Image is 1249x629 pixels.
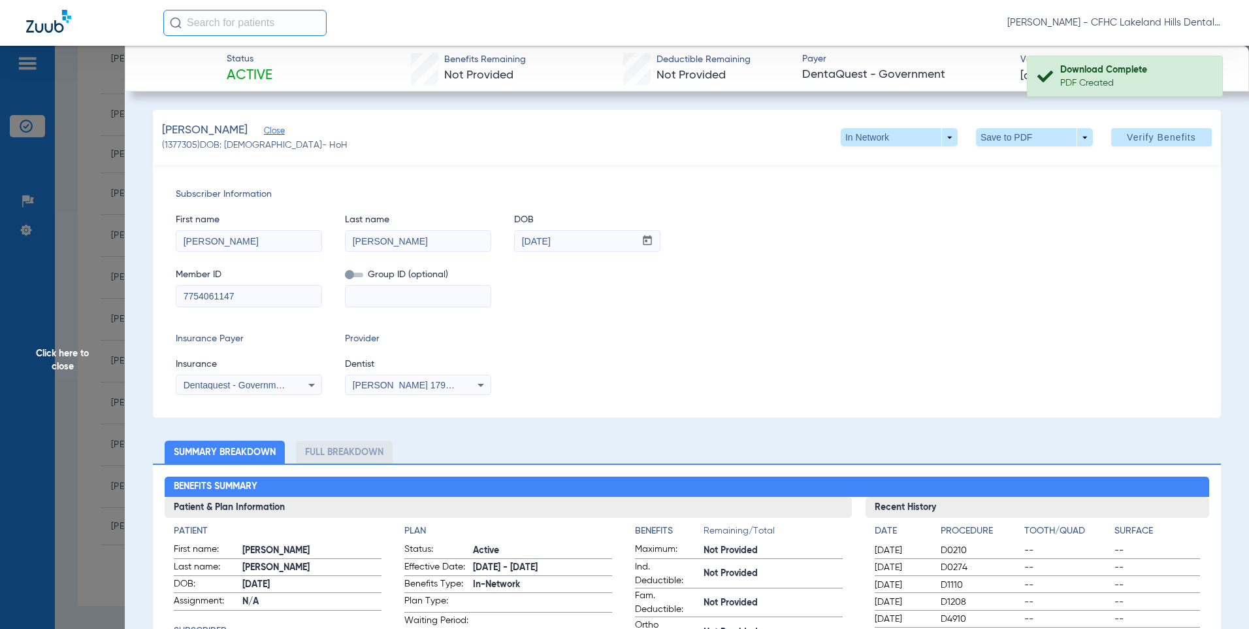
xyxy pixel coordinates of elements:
[875,596,930,609] span: [DATE]
[657,53,751,67] span: Deductible Remaining
[174,524,381,538] h4: Patient
[1024,613,1110,626] span: --
[165,441,285,464] li: Summary Breakdown
[635,543,699,558] span: Maximum:
[242,578,381,592] span: [DATE]
[242,544,381,558] span: [PERSON_NAME]
[1020,53,1227,67] span: Verified On
[941,524,1020,543] app-breakdown-title: Procedure
[941,579,1020,592] span: D1110
[875,579,930,592] span: [DATE]
[704,544,843,558] span: Not Provided
[875,561,930,574] span: [DATE]
[404,594,468,612] span: Plan Type:
[444,69,513,81] span: Not Provided
[941,524,1020,538] h4: Procedure
[1024,561,1110,574] span: --
[1024,544,1110,557] span: --
[514,213,660,227] span: DOB
[841,128,958,146] button: In Network
[170,17,182,29] img: Search Icon
[1024,524,1110,538] h4: Tooth/Quad
[404,524,612,538] h4: Plan
[1114,613,1200,626] span: --
[657,69,726,81] span: Not Provided
[174,560,238,576] span: Last name:
[1114,544,1200,557] span: --
[1114,579,1200,592] span: --
[875,613,930,626] span: [DATE]
[941,596,1020,609] span: D1208
[473,544,612,558] span: Active
[264,126,276,139] span: Close
[941,561,1020,574] span: D0274
[345,358,491,371] span: Dentist
[704,567,843,581] span: Not Provided
[1007,16,1223,29] span: [PERSON_NAME] - CFHC Lakeland Hills Dental
[1184,566,1249,629] iframe: Chat Widget
[176,213,322,227] span: First name
[635,560,699,588] span: Ind. Deductible:
[704,524,843,543] span: Remaining/Total
[174,543,238,558] span: First name:
[176,332,322,346] span: Insurance Payer
[875,524,930,538] h4: Date
[635,231,660,252] button: Open calendar
[802,52,1009,66] span: Payer
[163,10,327,36] input: Search for patients
[1114,561,1200,574] span: --
[1024,596,1110,609] span: --
[242,595,381,609] span: N/A
[1114,524,1200,538] h4: Surface
[1060,76,1211,90] div: PDF Created
[404,577,468,593] span: Benefits Type:
[296,441,393,464] li: Full Breakdown
[353,380,481,390] span: [PERSON_NAME] 1790023562
[176,268,322,282] span: Member ID
[165,477,1210,498] h2: Benefits Summary
[976,128,1093,146] button: Save to PDF
[875,544,930,557] span: [DATE]
[174,594,238,610] span: Assignment:
[635,524,704,543] app-breakdown-title: Benefits
[184,380,289,390] span: Dentaquest - Government
[227,67,272,85] span: Active
[1127,132,1196,143] span: Verify Benefits
[1020,68,1052,84] span: [DATE]
[1111,128,1212,146] button: Verify Benefits
[473,578,612,592] span: In-Network
[1024,524,1110,543] app-breakdown-title: Tooth/Quad
[176,188,1198,201] span: Subscriber Information
[162,122,248,139] span: [PERSON_NAME]
[404,560,468,576] span: Effective Date:
[1114,524,1200,543] app-breakdown-title: Surface
[875,524,930,543] app-breakdown-title: Date
[174,577,238,593] span: DOB:
[635,589,699,617] span: Fam. Deductible:
[345,213,491,227] span: Last name
[176,358,322,371] span: Insurance
[26,10,71,33] img: Zuub Logo
[404,543,468,558] span: Status:
[1060,63,1211,76] div: Download Complete
[941,544,1020,557] span: D0210
[345,268,491,282] span: Group ID (optional)
[165,497,852,518] h3: Patient & Plan Information
[473,561,612,575] span: [DATE] - [DATE]
[345,332,491,346] span: Provider
[227,52,272,66] span: Status
[242,561,381,575] span: [PERSON_NAME]
[635,524,704,538] h4: Benefits
[162,139,348,152] span: (1377305) DOB: [DEMOGRAPHIC_DATA] - HoH
[704,596,843,610] span: Not Provided
[866,497,1209,518] h3: Recent History
[1114,596,1200,609] span: --
[444,53,526,67] span: Benefits Remaining
[802,67,1009,83] span: DentaQuest - Government
[1024,579,1110,592] span: --
[941,613,1020,626] span: D4910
